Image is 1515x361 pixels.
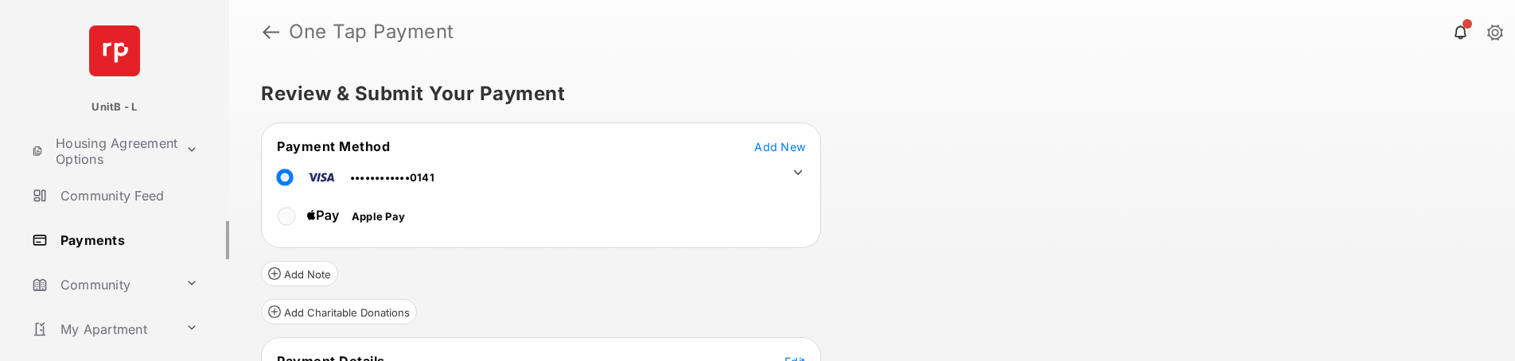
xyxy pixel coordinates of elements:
a: Community Feed [25,177,229,215]
span: Payment Method [277,138,390,154]
button: Add Charitable Donations [261,299,417,324]
span: Add New [754,140,805,153]
span: Apple Pay [352,210,405,223]
a: My Apartment [25,310,179,348]
button: Add Note [261,261,338,286]
img: svg+xml;base64,PHN2ZyB4bWxucz0iaHR0cDovL3d3dy53My5vcmcvMjAwMC9zdmciIHdpZHRoPSI2NCIgaGVpZ2h0PSI2NC... [89,25,140,76]
h5: Review & Submit Your Payment [261,84,1470,103]
a: Payments [25,221,229,259]
strong: One Tap Payment [289,22,454,41]
span: ••••••••••••0141 [350,171,434,184]
button: Add New [754,138,805,154]
a: Housing Agreement Options [25,132,179,170]
p: UnitB - L [92,99,137,115]
a: Community [25,266,179,304]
